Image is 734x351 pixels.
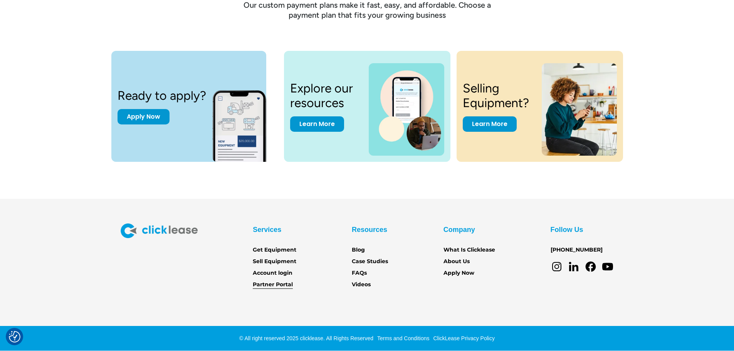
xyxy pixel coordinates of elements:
[121,223,198,238] img: Clicklease logo
[253,246,296,254] a: Get Equipment
[290,116,344,132] a: Learn More
[463,116,517,132] a: Learn More
[239,334,373,342] div: © All right reserved 2025 clicklease. All Rights Reserved
[443,223,475,236] div: Company
[352,223,387,236] div: Resources
[352,280,371,289] a: Videos
[253,257,296,266] a: Sell Equipment
[212,82,280,162] img: New equipment quote on the screen of a smart phone
[253,223,281,236] div: Services
[352,246,365,254] a: Blog
[443,246,495,254] a: What Is Clicklease
[369,63,444,156] img: a photo of a man on a laptop and a cell phone
[253,269,292,277] a: Account login
[542,63,616,156] img: a woman sitting on a stool looking at her cell phone
[352,269,367,277] a: FAQs
[9,331,20,343] img: Revisit consent button
[118,88,206,103] h3: Ready to apply?
[253,280,293,289] a: Partner Portal
[443,257,470,266] a: About Us
[9,331,20,343] button: Consent Preferences
[352,257,388,266] a: Case Studies
[443,269,474,277] a: Apply Now
[375,335,429,341] a: Terms and Conditions
[463,81,533,111] h3: Selling Equipment?
[431,335,495,341] a: ClickLease Privacy Policy
[118,109,170,124] a: Apply Now
[290,81,360,111] h3: Explore our resources
[551,246,603,254] a: [PHONE_NUMBER]
[551,223,583,236] div: Follow Us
